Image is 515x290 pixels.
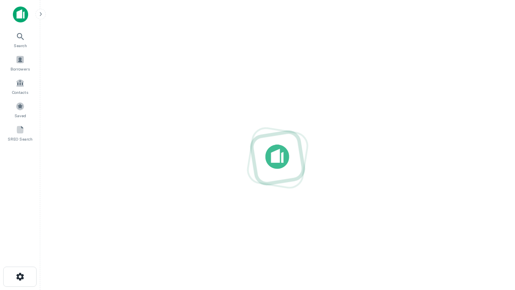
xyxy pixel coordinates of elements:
[2,99,38,120] a: Saved
[13,6,28,23] img: capitalize-icon.png
[14,42,27,49] span: Search
[8,136,33,142] span: SREO Search
[475,200,515,238] iframe: Chat Widget
[14,112,26,119] span: Saved
[2,75,38,97] a: Contacts
[10,66,30,72] span: Borrowers
[2,52,38,74] a: Borrowers
[2,29,38,50] a: Search
[2,122,38,144] a: SREO Search
[12,89,28,95] span: Contacts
